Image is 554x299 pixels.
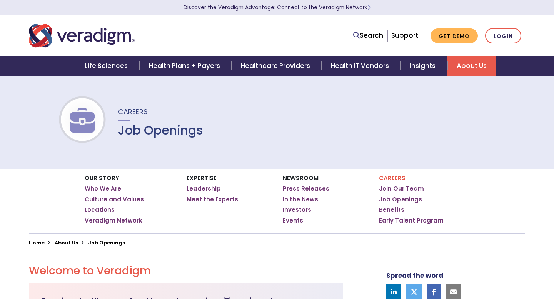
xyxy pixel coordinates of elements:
[391,31,418,40] a: Support
[283,196,318,203] a: In the News
[283,185,329,193] a: Press Releases
[379,196,422,203] a: Job Openings
[85,196,144,203] a: Culture and Values
[232,56,322,76] a: Healthcare Providers
[353,30,383,41] a: Search
[118,107,148,116] span: Careers
[386,271,443,280] strong: Spread the word
[85,217,142,224] a: Veradigm Network
[29,23,135,48] img: Veradigm logo
[322,56,400,76] a: Health IT Vendors
[283,206,311,214] a: Investors
[379,185,424,193] a: Join Our Team
[379,206,404,214] a: Benefits
[400,56,447,76] a: Insights
[283,217,303,224] a: Events
[29,239,45,246] a: Home
[485,28,521,44] a: Login
[75,56,139,76] a: Life Sciences
[367,4,371,11] span: Learn More
[184,4,371,11] a: Discover the Veradigm Advantage: Connect to the Veradigm NetworkLearn More
[55,239,78,246] a: About Us
[118,123,203,138] h1: Job Openings
[447,56,496,76] a: About Us
[29,264,343,277] h2: Welcome to Veradigm
[85,185,121,193] a: Who We Are
[85,206,115,214] a: Locations
[379,217,444,224] a: Early Talent Program
[140,56,232,76] a: Health Plans + Payers
[187,196,238,203] a: Meet the Experts
[431,28,478,43] a: Get Demo
[187,185,221,193] a: Leadership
